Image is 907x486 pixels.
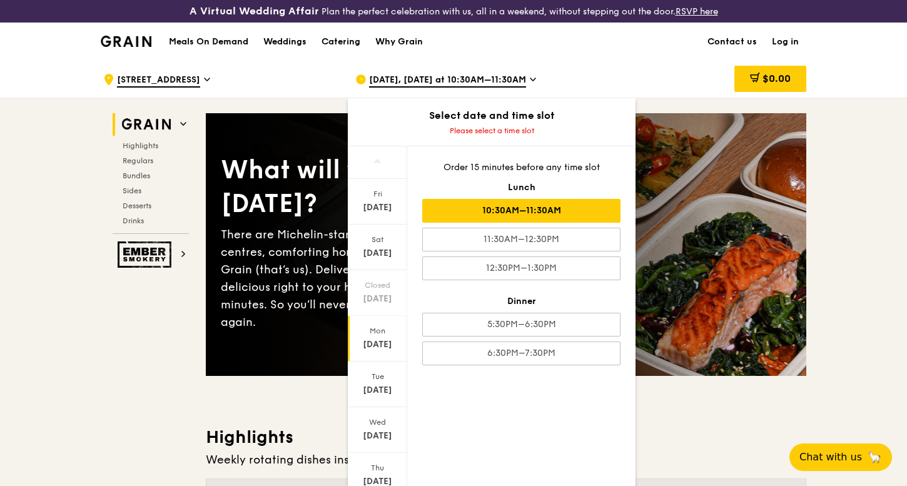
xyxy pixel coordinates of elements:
[422,295,621,308] div: Dinner
[789,443,892,471] button: Chat with us🦙
[117,74,200,88] span: [STREET_ADDRESS]
[799,450,862,465] span: Chat with us
[322,23,360,61] div: Catering
[867,450,882,465] span: 🦙
[123,186,141,195] span: Sides
[123,201,151,210] span: Desserts
[350,293,405,305] div: [DATE]
[422,161,621,174] div: Order 15 minutes before any time slot
[350,201,405,214] div: [DATE]
[101,36,151,47] img: Grain
[350,372,405,382] div: Tue
[375,23,423,61] div: Why Grain
[118,241,175,268] img: Ember Smokery web logo
[422,228,621,251] div: 11:30AM–12:30PM
[422,181,621,194] div: Lunch
[123,141,158,150] span: Highlights
[123,216,144,225] span: Drinks
[350,235,405,245] div: Sat
[118,113,175,136] img: Grain web logo
[350,280,405,290] div: Closed
[350,417,405,427] div: Wed
[368,23,430,61] a: Why Grain
[123,171,150,180] span: Bundles
[350,326,405,336] div: Mon
[422,313,621,337] div: 5:30PM–6:30PM
[190,5,319,18] h3: A Virtual Wedding Affair
[422,342,621,365] div: 6:30PM–7:30PM
[314,23,368,61] a: Catering
[369,74,526,88] span: [DATE], [DATE] at 10:30AM–11:30AM
[350,430,405,442] div: [DATE]
[700,23,764,61] a: Contact us
[350,384,405,397] div: [DATE]
[263,23,307,61] div: Weddings
[348,126,636,136] div: Please select a time slot
[221,226,506,331] div: There are Michelin-star restaurants, hawker centres, comforting home-cooked classics… and Grain (...
[764,23,806,61] a: Log in
[350,338,405,351] div: [DATE]
[350,463,405,473] div: Thu
[676,6,718,17] a: RSVP here
[422,256,621,280] div: 12:30PM–1:30PM
[350,189,405,199] div: Fri
[101,22,151,59] a: GrainGrain
[348,108,636,123] div: Select date and time slot
[169,36,248,48] h1: Meals On Demand
[123,156,153,165] span: Regulars
[256,23,314,61] a: Weddings
[151,5,756,18] div: Plan the perfect celebration with us, all in a weekend, without stepping out the door.
[221,153,506,221] div: What will you eat [DATE]?
[763,73,791,84] span: $0.00
[206,426,806,448] h3: Highlights
[350,247,405,260] div: [DATE]
[206,451,806,468] div: Weekly rotating dishes inspired by flavours from around the world.
[422,199,621,223] div: 10:30AM–11:30AM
